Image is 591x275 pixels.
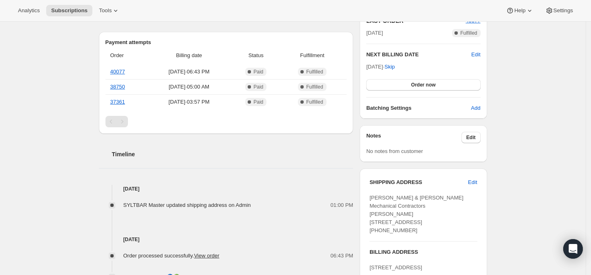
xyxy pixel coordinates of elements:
span: [DATE] · [366,64,395,70]
h2: Timeline [112,150,354,158]
button: Analytics [13,5,45,16]
button: Help [501,5,538,16]
nav: Pagination [105,116,347,127]
button: Order now [366,79,480,91]
button: Skip [380,60,400,73]
span: Paid [253,84,263,90]
th: Order [105,47,147,64]
h3: SHIPPING ADDRESS [369,178,468,186]
span: Paid [253,69,263,75]
span: Subscriptions [51,7,87,14]
a: 37361 [110,99,125,105]
a: 38750 [110,84,125,90]
span: Fulfilled [306,99,323,105]
span: Paid [253,99,263,105]
span: Fulfilled [306,84,323,90]
span: Skip [385,63,395,71]
button: Subscriptions [46,5,92,16]
h3: BILLING ADDRESS [369,248,477,256]
button: Edit [461,132,481,143]
h3: Notes [366,132,461,143]
span: Help [514,7,525,14]
span: Fulfillment [283,51,342,60]
span: [DATE] · 03:57 PM [149,98,229,106]
span: SYLTBAR Master updated shipping address on Admin [123,202,251,208]
span: [PERSON_NAME] & [PERSON_NAME] Mechanical Contractors [PERSON_NAME] [STREET_ADDRESS] [PHONE_NUMBER] [369,195,463,233]
span: Tools [99,7,112,14]
span: [DATE] · 06:43 PM [149,68,229,76]
div: Open Intercom Messenger [563,239,583,259]
a: 40077 [110,69,125,75]
span: Billing date [149,51,229,60]
span: Fulfilled [306,69,323,75]
h4: [DATE] [99,235,354,244]
span: [DATE] · 05:00 AM [149,83,229,91]
h2: Payment attempts [105,38,347,47]
h4: [DATE] [99,185,354,193]
span: Settings [553,7,573,14]
h2: NEXT BILLING DATE [366,51,471,59]
span: Add [471,104,480,112]
span: Order processed successfully. [123,253,219,259]
span: Fulfilled [460,30,477,36]
button: Add [466,102,485,115]
button: Tools [94,5,125,16]
span: Status [234,51,278,60]
span: Edit [468,178,477,186]
button: Edit [463,176,482,189]
span: 01:00 PM [331,201,354,209]
a: View order [194,253,219,259]
span: Edit [466,134,476,141]
span: 06:43 PM [331,252,354,260]
button: Settings [540,5,578,16]
span: Order now [411,82,436,88]
button: Edit [471,51,480,59]
span: No notes from customer [366,148,423,154]
span: Analytics [18,7,40,14]
span: [DATE] [366,29,383,37]
span: [STREET_ADDRESS] [369,264,422,271]
h6: Batching Settings [366,104,471,112]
